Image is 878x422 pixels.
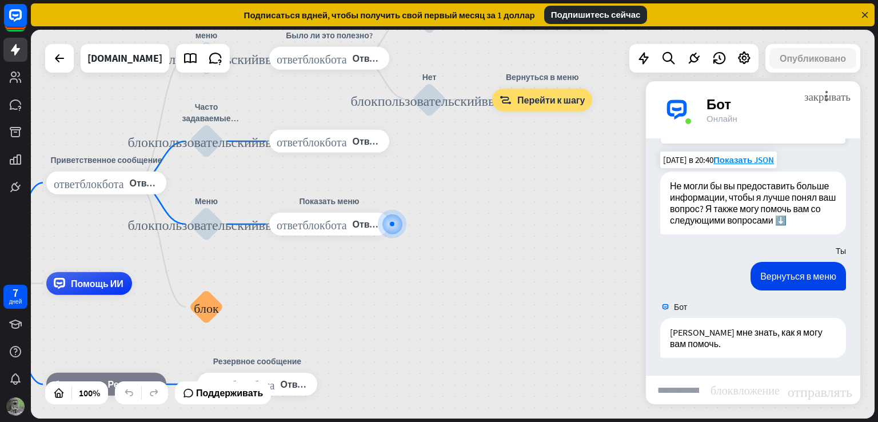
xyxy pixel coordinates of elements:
[54,177,124,189] font: ответ_блок_бота
[286,30,373,41] font: Было ли это полезно?
[205,379,275,390] font: ответ_блок_бота
[353,53,401,64] font: Ответ бота
[307,10,535,21] font: дней, чтобы получить свой первый месяц за 1 доллар
[350,93,508,107] font: блок_пользовательский_ввод
[707,113,737,124] font: Онлайн
[71,278,123,289] font: Помощь ИИ
[277,218,347,230] font: ответ_блок_бота
[13,285,18,300] font: 7
[244,10,307,21] font: Подписаться в
[196,387,263,399] font: Поддерживать
[769,48,856,69] button: Опубликовано
[517,94,585,106] font: Перейти к шагу
[670,180,837,226] font: Не могли бы вы предоставить больше информации, чтобы я лучше понял ваш вопрос? Я также могу помоч...
[9,5,43,39] button: Открыть виджет чата LiveChat
[3,285,27,309] a: 7 дней
[182,102,238,135] font: Часто задаваемые вопросы
[195,196,218,206] font: Меню
[500,94,512,106] font: block_goto
[836,246,846,256] font: Ты
[711,384,780,395] font: блок_вложение
[277,53,347,64] font: ответ_блок_бота
[79,387,100,399] font: 100%
[804,90,851,101] font: закрывать
[194,301,218,313] font: блок_faq
[213,356,301,367] font: Резервное сообщение
[670,327,824,349] font: [PERSON_NAME] мне знать, как я могу вам помочь.
[506,72,578,82] font: Вернуться в меню
[107,379,263,390] font: Резервный вариант по умолчанию
[299,196,359,206] font: Показать меню
[674,302,687,312] font: Бот
[551,9,641,20] font: Подпишитесь сейчас
[760,270,836,282] font: Вернуться в меню
[663,154,713,165] font: [DATE] в 20:40
[277,136,347,147] font: ответ_блок_бота
[422,72,437,82] font: Нет
[127,217,285,231] font: блок_пользовательский_ввод
[707,95,731,113] font: Бот
[9,298,22,305] font: дней
[87,51,162,65] font: [DOMAIN_NAME]
[353,136,401,147] font: Ответ бота
[780,53,846,64] font: Опубликовано
[54,379,102,390] font: блок_откат
[281,379,329,390] font: Ответ бота
[788,383,852,397] font: отправлять
[713,154,774,165] font: Показать JSON
[50,155,162,165] font: Приветственное сообщение
[130,177,178,189] font: Ответ бота
[87,44,162,73] div: kenotrontv.ru
[353,218,401,230] font: Ответ бота
[182,19,231,41] font: Вернуться в меню
[127,134,285,148] font: блок_пользовательский_ввод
